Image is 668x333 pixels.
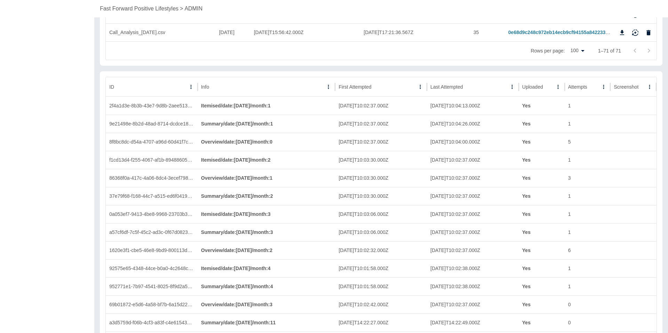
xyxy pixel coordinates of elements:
[565,97,611,115] div: 1
[201,103,271,108] strong: Itemised
[223,247,252,253] span: / date : [DATE]
[565,223,611,241] div: 1
[250,157,270,163] span: / month : 2
[223,193,253,199] span: / date : [DATE]
[201,229,273,235] strong: Summary
[335,115,427,133] div: 2025-09-02T10:02:37.000Z
[598,47,621,54] p: 1–71 of 71
[427,169,519,187] div: 2025-09-02T10:02:37.000Z
[250,266,270,271] span: / month : 4
[216,23,250,41] div: 29/02/2024
[250,23,360,41] div: 2024-05-01T15:56:42.000Z
[565,151,611,169] div: 1
[522,157,531,163] strong: Yes
[522,175,531,181] strong: Yes
[565,259,611,277] div: 1
[508,30,617,35] a: 0e68d9c248c972eb14ecb9cf94155a8422331bb7
[184,5,202,13] a: ADMIN
[568,84,587,90] div: Attempts
[522,284,531,289] strong: Yes
[106,241,198,259] div: 1620e3f1-cbe5-46e8-9bd9-800113d76a97
[106,133,198,151] div: 8f8bc8dc-d54a-4707-a96d-60d41f7cb2d4
[522,229,531,235] strong: Yes
[335,169,427,187] div: 2025-08-04T10:03:30.000Z
[223,320,253,325] span: / date : [DATE]
[223,229,253,235] span: / date : [DATE]
[522,302,531,307] strong: Yes
[100,5,178,13] p: Fast Forward Positive Lifestyles
[106,259,198,277] div: 92575e65-4348-44ce-b0a0-4c2648c7f4aa
[427,205,519,223] div: 2025-09-02T10:02:37.000Z
[252,139,272,145] span: / month : 0
[223,175,252,181] span: / date : [DATE]
[427,223,519,241] div: 2025-09-02T10:02:37.000Z
[106,314,198,332] div: a3d5759d-f06b-4cf3-a83f-c4e61543068c
[427,187,519,205] div: 2025-09-02T10:02:37.000Z
[630,27,641,38] button: Reimport
[223,284,253,289] span: / date : [DATE]
[106,115,198,133] div: 9e21498e-8b2d-48ad-8714-dcdce184f44e
[106,97,198,115] div: 2f4a1d3e-8b3b-43e7-9d8b-2aee5135ccc5
[643,27,654,38] button: Delete
[324,82,333,92] button: Info column menu
[106,277,198,295] div: 952771e1-7b97-4541-8025-8f9d2a58f4df
[201,302,272,307] strong: Overview
[522,139,531,145] strong: Yes
[565,241,611,259] div: 6
[553,82,563,92] button: Uploaded column menu
[221,211,250,217] span: / date : [DATE]
[335,205,427,223] div: 2025-07-03T10:03:06.000Z
[223,302,252,307] span: / date : [DATE]
[507,82,517,92] button: Last Attempted column menu
[427,115,519,133] div: 2025-09-02T10:04:26.000Z
[106,169,198,187] div: 86368f0a-417c-4a06-8dc4-3ecef798c2e2
[252,175,272,181] span: / month : 1
[252,193,273,199] span: / month : 2
[565,277,611,295] div: 1
[617,27,627,38] button: Download
[335,223,427,241] div: 2025-07-03T10:03:06.000Z
[201,266,271,271] strong: Itemised
[427,133,519,151] div: 2025-09-08T10:04:00.000Z
[106,151,198,169] div: f1cd13d4-f255-4067-af1b-89488605e2ea
[223,121,253,127] span: / date : [DATE]
[335,133,427,151] div: 2025-09-02T10:02:37.000Z
[522,320,531,325] strong: Yes
[360,23,470,41] div: 2025-02-26T17:21:36.567Z
[201,84,209,90] div: Info
[252,229,273,235] span: / month : 3
[335,295,427,314] div: 2025-06-02T10:02:42.000Z
[106,295,198,314] div: 69b01872-e5d6-4a58-bf7b-6a15d22b8cc4
[427,241,519,259] div: 2025-09-02T10:02:37.000Z
[335,314,427,332] div: 2025-05-16T14:22:27.000Z
[599,82,609,92] button: Attempts column menu
[335,259,427,277] div: 2025-06-03T10:01:58.000Z
[201,247,272,253] strong: Overview
[565,295,611,314] div: 0
[252,121,273,127] span: / month : 1
[201,175,272,181] strong: Overview
[252,302,272,307] span: / month : 3
[201,121,273,127] strong: Summary
[201,139,272,145] strong: Overview
[221,103,250,108] span: / date : [DATE]
[427,277,519,295] div: 2025-09-02T10:02:38.000Z
[186,82,196,92] button: ID column menu
[252,284,273,289] span: / month : 4
[415,82,425,92] button: First Attempted column menu
[522,84,543,90] div: Uploaded
[221,157,250,163] span: / date : [DATE]
[522,266,531,271] strong: Yes
[645,82,654,92] button: Screenshot column menu
[522,211,531,217] strong: Yes
[201,211,271,217] strong: Itemised
[335,277,427,295] div: 2025-06-03T10:01:58.000Z
[522,103,531,108] strong: Yes
[201,284,273,289] strong: Summary
[565,314,611,332] div: 0
[522,247,531,253] strong: Yes
[201,157,271,163] strong: Itemised
[522,121,531,127] strong: Yes
[106,23,216,41] div: Call_Analysis_29 February 2024.csv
